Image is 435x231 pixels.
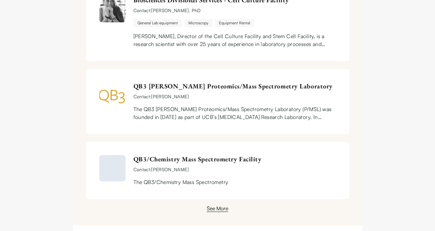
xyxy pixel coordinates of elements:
[215,19,254,27] span: Equipment Rental
[133,166,336,173] span: Contact: [PERSON_NAME]
[133,155,336,163] a: QB3/Chemistry Mass Spectrometry Facility
[133,19,182,27] span: General Lab equipment
[99,82,126,108] img: QB3 Vincent J. Coates Proteomics/Mass Spectrometry Laboratory
[133,82,336,90] a: QB3 [PERSON_NAME] Proteomics/Mass Spectrometry Laboratory
[133,93,336,100] span: Contact: [PERSON_NAME]
[133,32,336,48] div: [PERSON_NAME], Director of the Cell Culture Facility and Stem Cell Facility, is a research scient...
[184,19,212,27] span: Microscopy
[207,204,228,212] div: See More
[133,7,336,14] span: Contact: [PERSON_NAME], PhD
[133,178,336,186] div: The QB3/Chemistry Mass Spectrometry
[133,105,336,121] div: The QB3 [PERSON_NAME] Proteomics/Mass Spectrometry Laboratory (P/MSL) was founded in [DATE] as pa...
